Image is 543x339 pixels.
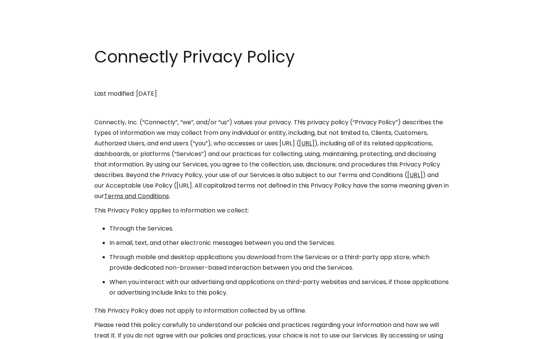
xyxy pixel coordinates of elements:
[94,305,449,316] p: This Privacy Policy does not apply to information collected by us offline.
[8,325,45,336] aside: Language selected: English
[94,103,449,113] p: ‍
[94,74,449,85] p: ‍
[109,238,449,248] li: In email, text, and other electronic messages between you and the Services.
[299,139,314,148] a: [URL]
[109,223,449,234] li: Through the Services.
[94,89,449,99] p: Last modified: [DATE]
[15,326,45,336] ul: Language list
[94,45,449,69] h1: Connectly Privacy Policy
[94,205,449,216] p: This Privacy Policy applies to information we collect:
[104,192,169,200] a: Terms and Conditions
[94,117,449,202] p: Connectly, Inc. (“Connectly”, “we”, and/or “us”) values your privacy. This privacy policy (“Priva...
[109,252,449,273] li: Through mobile and desktop applications you download from the Services or a third-party app store...
[109,277,449,298] li: When you interact with our advertising and applications on third-party websites and services, if ...
[407,171,423,179] a: [URL]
